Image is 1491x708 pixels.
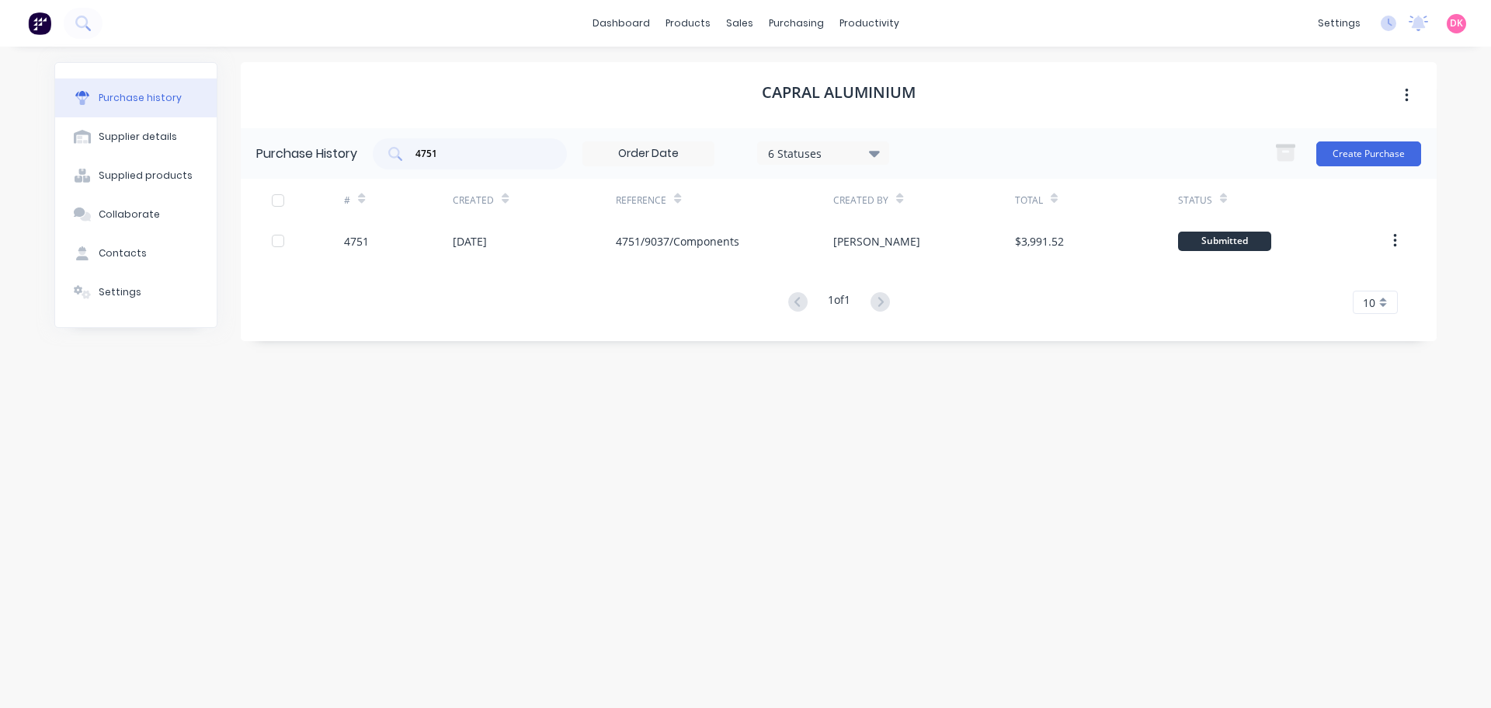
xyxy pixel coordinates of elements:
[761,12,832,35] div: purchasing
[344,194,350,208] div: #
[762,83,916,102] h1: Capral Aluminium
[1015,233,1064,249] div: $3,991.52
[585,12,658,35] a: dashboard
[99,130,177,144] div: Supplier details
[99,91,182,105] div: Purchase history
[832,12,907,35] div: productivity
[1363,295,1375,311] span: 10
[28,12,51,35] img: Factory
[658,12,718,35] div: products
[833,194,888,208] div: Created By
[453,233,487,249] div: [DATE]
[55,195,217,234] button: Collaborate
[828,291,850,314] div: 1 of 1
[1450,16,1463,30] span: DK
[99,246,147,260] div: Contacts
[99,285,141,299] div: Settings
[55,156,217,195] button: Supplied products
[99,169,193,183] div: Supplied products
[256,145,357,163] div: Purchase History
[55,78,217,117] button: Purchase history
[833,233,920,249] div: [PERSON_NAME]
[453,194,494,208] div: Created
[583,142,714,166] input: Order Date
[55,117,217,156] button: Supplier details
[1015,194,1043,208] div: Total
[1178,232,1271,251] div: Submitted
[344,233,369,249] div: 4751
[55,234,217,273] button: Contacts
[616,194,666,208] div: Reference
[718,12,761,35] div: sales
[616,233,739,249] div: 4751/9037/Components
[1178,194,1212,208] div: Status
[414,146,543,162] input: Search purchases...
[1310,12,1368,35] div: settings
[99,208,160,221] div: Collaborate
[55,273,217,312] button: Settings
[1316,141,1421,166] button: Create Purchase
[768,145,879,161] div: 6 Statuses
